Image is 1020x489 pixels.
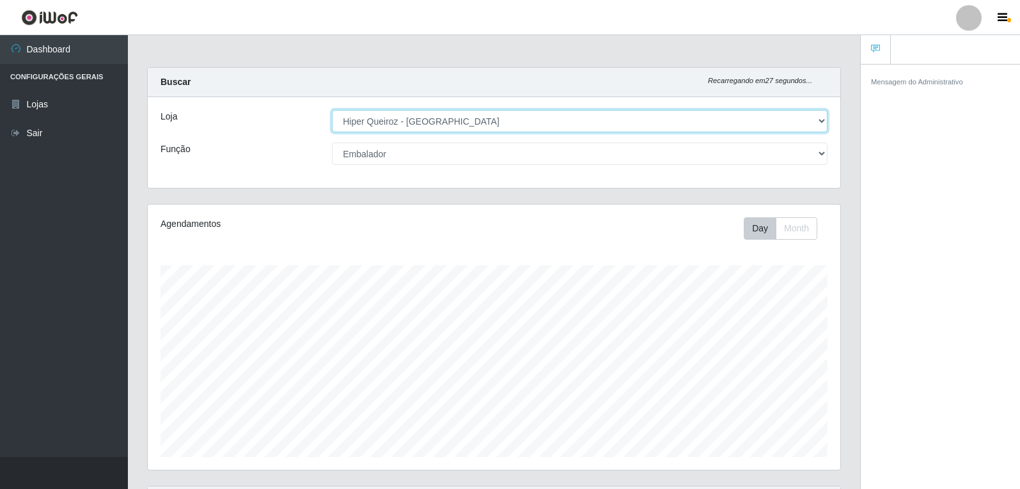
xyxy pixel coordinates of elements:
[871,78,963,86] small: Mensagem do Administrativo
[708,77,812,84] i: Recarregando em 27 segundos...
[161,110,177,123] label: Loja
[161,217,427,231] div: Agendamentos
[161,77,191,87] strong: Buscar
[161,143,191,156] label: Função
[21,10,78,26] img: CoreUI Logo
[776,217,817,240] button: Month
[744,217,776,240] button: Day
[744,217,828,240] div: Toolbar with button groups
[744,217,817,240] div: First group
